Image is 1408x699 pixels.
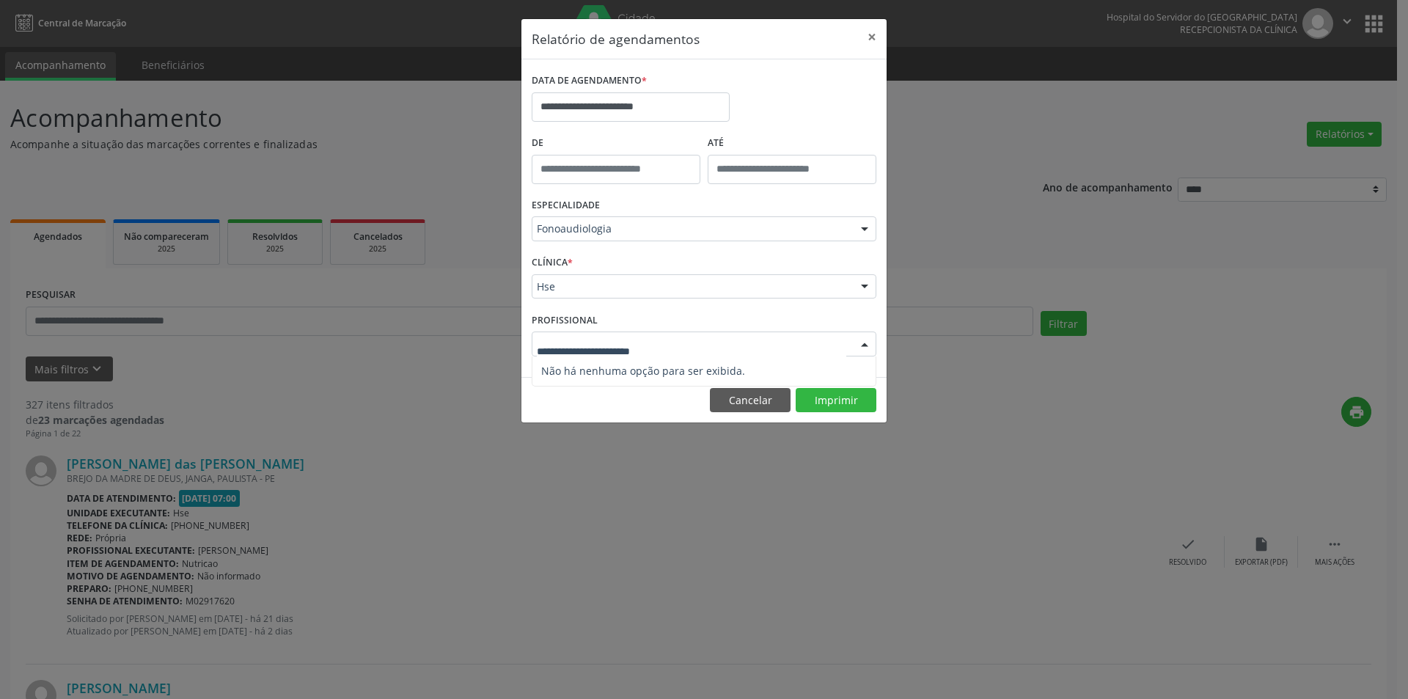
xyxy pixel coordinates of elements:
label: CLÍNICA [532,252,573,274]
label: DATA DE AGENDAMENTO [532,70,647,92]
span: Fonoaudiologia [537,222,846,236]
label: De [532,132,700,155]
button: Cancelar [710,388,791,413]
label: PROFISSIONAL [532,309,598,332]
span: Não há nenhuma opção para ser exibida. [532,356,876,386]
label: ATÉ [708,132,876,155]
button: Imprimir [796,388,876,413]
label: ESPECIALIDADE [532,194,600,217]
button: Close [857,19,887,55]
span: Hse [537,279,846,294]
h5: Relatório de agendamentos [532,29,700,48]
